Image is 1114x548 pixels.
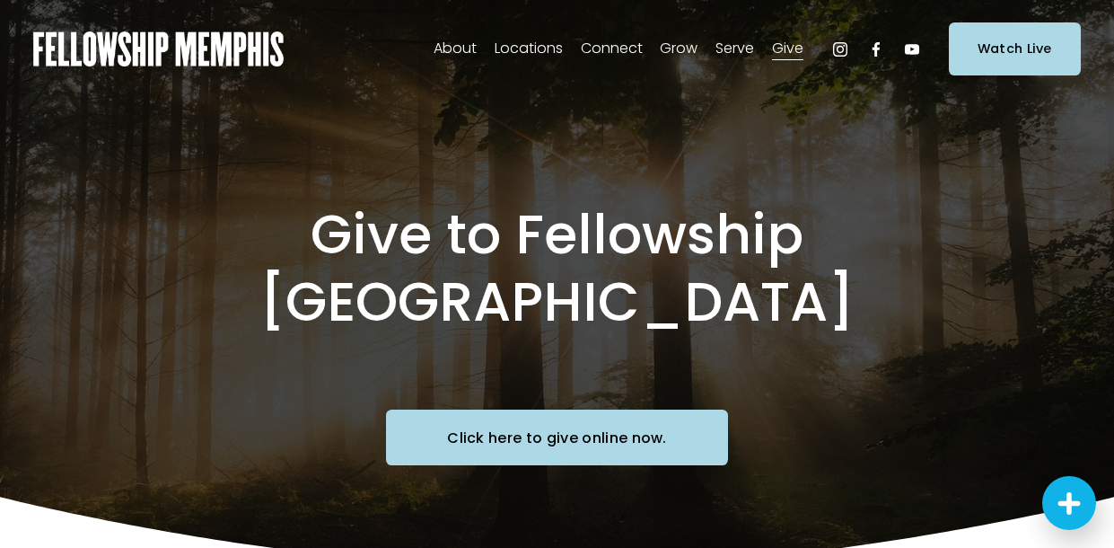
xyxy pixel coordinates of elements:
span: Grow [660,36,697,62]
h1: Give to Fellowship [GEOGRAPHIC_DATA] [33,201,1081,336]
a: folder dropdown [434,35,477,64]
span: Connect [581,36,643,62]
a: Click here to give online now. [386,410,729,464]
span: Serve [715,36,754,62]
img: Fellowship Memphis [33,31,284,67]
span: Give [772,36,803,62]
a: folder dropdown [660,35,697,64]
a: folder dropdown [581,35,643,64]
a: folder dropdown [772,35,803,64]
span: Locations [495,36,563,62]
a: Facebook [867,40,885,58]
a: Instagram [831,40,849,58]
a: folder dropdown [715,35,754,64]
a: Watch Live [949,22,1081,75]
a: folder dropdown [495,35,563,64]
a: YouTube [903,40,921,58]
span: About [434,36,477,62]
